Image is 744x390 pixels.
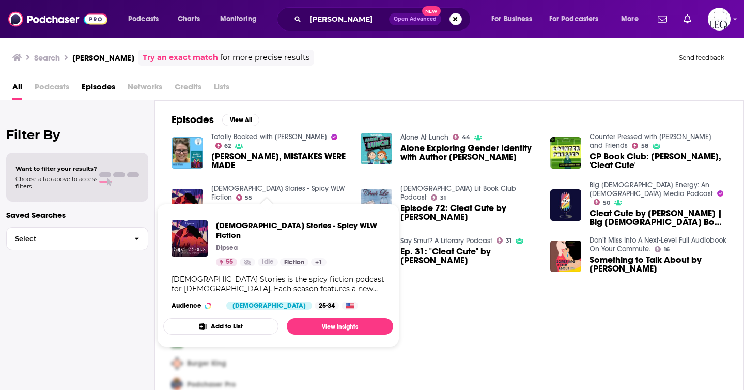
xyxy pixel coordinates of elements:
img: Sapphic Stories - Spicy WLW Fiction [172,220,208,257]
img: Podchaser - Follow, Share and Rate Podcasts [8,9,107,29]
span: Choose a tab above to access filters. [16,175,97,190]
span: Lists [214,79,229,100]
a: All [12,79,22,100]
span: for more precise results [220,52,309,64]
a: EpisodesView All [172,113,259,126]
a: +1 [311,258,327,266]
span: Cleat Cute by [PERSON_NAME] | Big [DEMOGRAPHIC_DATA] Book Club with the Author [590,209,727,227]
p: Saved Searches [6,210,148,220]
span: Episode 72: Cleat Cute by [PERSON_NAME] [400,204,538,221]
span: 31 [506,238,512,243]
span: Idle [262,257,274,267]
img: Cleat Cute by Meryl Wilsner | Big Gay Book Club with the Author [550,189,582,221]
a: 31 [497,237,512,244]
span: Open Advanced [394,17,437,22]
img: CP Book Club: Meryl Wilsner, 'Cleat Cute' [550,137,582,169]
button: Send feedback [676,53,727,62]
img: Alone Exploring Gender Identity with Author Meryl Wilsner [361,133,392,164]
button: Add to List [163,318,278,335]
a: Try an exact match [143,52,218,64]
img: Episode 72: Cleat Cute by Meryl Wilsner [361,189,392,220]
a: 55 [236,194,253,201]
button: open menu [614,11,652,27]
button: View All [222,114,259,126]
span: Podchaser Pro [187,380,236,389]
div: [DEMOGRAPHIC_DATA] Stories is the spicy fiction podcast for [DEMOGRAPHIC_DATA]. Each season featu... [172,275,385,293]
a: Don’t Miss Into A Next-Level Full Audiobook On Your Commute. [590,236,726,253]
span: CP Book Club: [PERSON_NAME], 'Cleat Cute' [590,152,727,170]
span: New [422,6,441,16]
a: Ep. 31: "Cleat Cute" by Meryl Wilsner [400,247,538,265]
a: 50 [594,199,610,205]
a: Counter Pressed with Flo Lloyd-Hughes and Friends [590,132,711,150]
a: 58 [632,143,648,149]
img: Something to Talk About by Meryl Wilsner [550,241,582,272]
a: Totally Booked with Zibby [211,132,327,141]
a: Show notifications dropdown [654,10,671,28]
span: 55 [226,257,233,267]
a: Say Smut? A Literary Podcast [400,236,492,245]
span: Logged in as LeoPR [708,8,731,31]
span: 16 [664,247,670,252]
a: Alone Exploring Gender Identity with Author Meryl Wilsner [400,144,538,161]
a: Trailer: Meryl Wilsner Brings Sapphic Summer Spice To Dipsea [172,189,203,220]
p: Dipsea [216,244,238,252]
span: 31 [440,196,446,200]
span: Ep. 31: "Cleat Cute" by [PERSON_NAME] [400,247,538,265]
span: Monitoring [220,12,257,26]
a: 55 [216,258,237,266]
button: open menu [121,11,172,27]
div: [DEMOGRAPHIC_DATA] [226,302,312,310]
span: Want to filter your results? [16,165,97,172]
a: Meryl Wilsner, MISTAKES WERE MADE [172,137,203,169]
input: Search podcasts, credits, & more... [305,11,389,27]
a: 44 [453,134,470,140]
button: open menu [484,11,545,27]
a: Episodes [82,79,115,100]
a: Episode 72: Cleat Cute by Meryl Wilsner [400,204,538,221]
a: Sapphic Stories - Spicy WLW Fiction [216,220,385,240]
span: Networks [128,79,162,100]
span: Podcasts [128,12,159,26]
a: Sapphic Stories - Spicy WLW Fiction [211,184,345,202]
a: View Insights [287,318,393,335]
a: Charts [171,11,206,27]
a: Show notifications dropdown [679,10,695,28]
a: Fiction [280,258,308,266]
span: [PERSON_NAME], MISTAKES WERE MADE [211,152,349,170]
img: User Profile [708,8,731,31]
span: 55 [245,196,252,200]
div: 25-34 [315,302,339,310]
p: Access sponsor history on the top 5,000 podcasts. [172,320,727,327]
a: Big Gay Energy: An LGBTQ+ Media Podcast [590,181,713,198]
span: Podcasts [35,79,69,100]
span: Alone Exploring Gender Identity with Author [PERSON_NAME] [400,144,538,161]
a: Chick Lit Book Club Podcast [400,184,516,202]
h3: [PERSON_NAME] [72,53,134,63]
button: Select [6,227,148,250]
span: 62 [224,144,231,148]
button: open menu [542,11,614,27]
h2: Episodes [172,113,214,126]
h3: Search [34,53,60,63]
button: Show profile menu [708,8,731,31]
a: CP Book Club: Meryl Wilsner, 'Cleat Cute' [590,152,727,170]
a: Something to Talk About by Meryl Wilsner [590,256,727,273]
button: Open AdvancedNew [389,13,441,25]
button: open menu [213,11,270,27]
span: For Podcasters [549,12,599,26]
span: More [621,12,639,26]
span: Charts [178,12,200,26]
a: 62 [215,143,231,149]
div: Search podcasts, credits, & more... [287,7,481,31]
span: 44 [462,135,470,140]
